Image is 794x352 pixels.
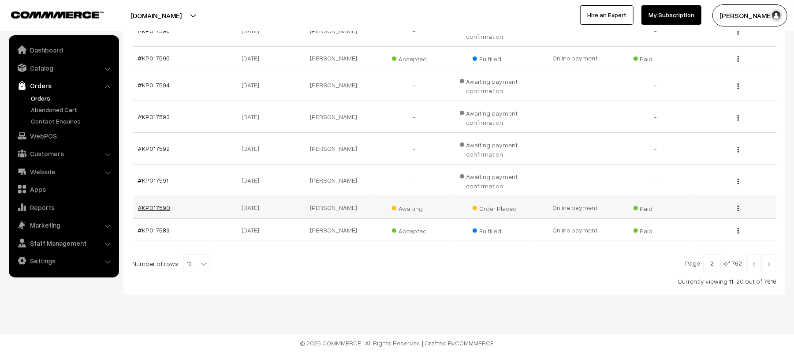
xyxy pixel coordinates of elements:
img: Right [765,262,773,267]
td: [PERSON_NAME] [294,133,374,165]
td: Online payment [535,47,615,69]
a: Catalog [11,60,116,76]
td: [PERSON_NAME] [294,69,374,101]
a: #KP017593 [138,113,170,120]
span: Awaiting payment confirmation [460,170,530,191]
img: Menu [738,56,739,62]
td: - [615,101,696,133]
span: 10 [183,255,209,272]
td: [DATE] [213,101,294,133]
img: Menu [738,115,739,121]
td: Online payment [535,219,615,241]
img: Menu [738,29,739,35]
button: [DOMAIN_NAME] [100,4,212,26]
span: Paid [634,202,678,213]
a: Marketing [11,217,116,233]
span: Awaiting payment confirmation [460,75,530,95]
button: [PERSON_NAME] [712,4,787,26]
td: [PERSON_NAME] [294,165,374,196]
a: Hire an Expert [580,5,634,25]
td: [DATE] [213,219,294,241]
td: [PERSON_NAME] [294,47,374,69]
a: COMMMERCE [455,339,494,347]
a: Orders [29,94,116,103]
a: #KP017589 [138,226,170,234]
span: Accepted [392,52,436,64]
span: of 762 [724,259,742,267]
img: Left [750,262,758,267]
td: [DATE] [213,133,294,165]
td: Online payment [535,196,615,219]
a: #KP017590 [138,204,171,211]
td: - [615,69,696,101]
a: WebPOS [11,128,116,144]
span: Paid [634,224,678,236]
span: Page [685,259,700,267]
a: Website [11,164,116,180]
span: Awaiting [392,202,436,213]
a: #KP017595 [138,54,170,62]
img: COMMMERCE [11,11,104,18]
img: Menu [738,147,739,153]
a: Abandoned Cart [29,105,116,114]
span: 10 [183,255,209,273]
a: Staff Management [11,235,116,251]
img: Menu [738,83,739,89]
a: #KP017594 [138,81,170,89]
td: - [374,133,455,165]
span: Awaiting payment confirmation [460,106,530,127]
span: Awaiting payment confirmation [460,138,530,159]
img: Menu [738,179,739,184]
span: Paid [634,52,678,64]
td: [DATE] [213,196,294,219]
td: [PERSON_NAME] [294,101,374,133]
a: Reports [11,199,116,215]
span: Order Placed [473,202,517,213]
img: Menu [738,228,739,234]
td: [PERSON_NAME] [294,196,374,219]
td: [DATE] [213,69,294,101]
td: - [615,133,696,165]
td: - [374,165,455,196]
span: Number of rows [132,259,179,268]
span: Accepted [392,224,436,236]
a: COMMMERCE [11,9,88,19]
img: Menu [738,206,739,211]
img: user [770,9,783,22]
span: Fulfilled [473,224,517,236]
a: Settings [11,253,116,269]
a: #KP017591 [138,176,169,184]
a: Dashboard [11,42,116,58]
a: Customers [11,146,116,161]
a: #KP017592 [138,145,170,152]
td: [DATE] [213,165,294,196]
td: [PERSON_NAME] [294,219,374,241]
td: [DATE] [213,47,294,69]
a: Contact Enquires [29,116,116,126]
span: Fulfilled [473,52,517,64]
a: My Subscription [641,5,701,25]
a: Orders [11,78,116,94]
td: - [374,101,455,133]
td: - [374,69,455,101]
div: Currently viewing 11-20 out of 7616 [132,277,776,286]
a: Apps [11,181,116,197]
td: - [615,165,696,196]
